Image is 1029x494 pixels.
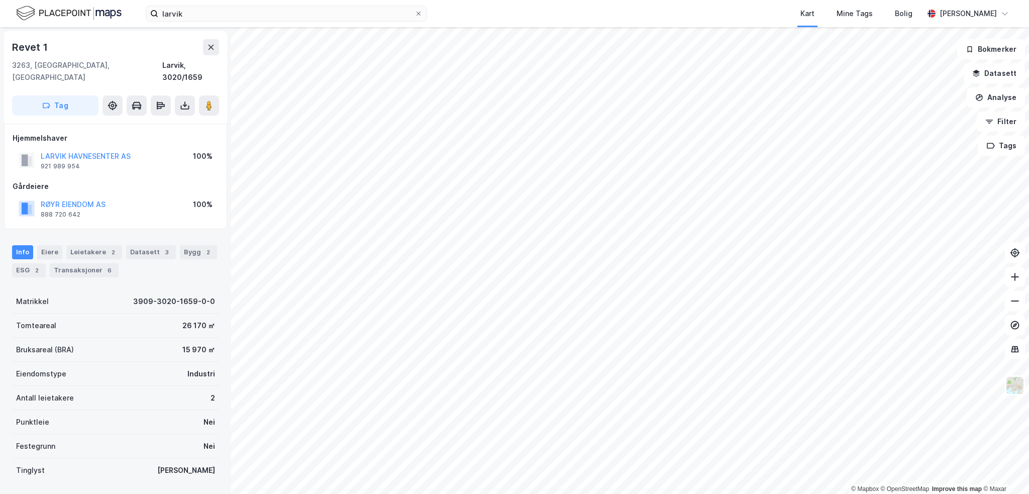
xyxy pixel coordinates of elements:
div: Nei [203,416,215,428]
div: Larvik, 3020/1659 [162,59,219,83]
div: ESG [12,263,46,277]
div: 3263, [GEOGRAPHIC_DATA], [GEOGRAPHIC_DATA] [12,59,162,83]
div: Kart [800,8,814,20]
button: Bokmerker [957,39,1025,59]
div: Antall leietakere [16,392,74,404]
div: Info [12,245,33,259]
iframe: Chat Widget [979,446,1029,494]
button: Analyse [967,87,1025,108]
a: Mapbox [851,485,879,492]
div: Kontrollprogram for chat [979,446,1029,494]
div: 2 [211,392,215,404]
div: Eiere [37,245,62,259]
button: Filter [977,112,1025,132]
div: Tomteareal [16,320,56,332]
div: Festegrunn [16,440,55,452]
div: 921 989 954 [41,162,80,170]
div: Transaksjoner [50,263,119,277]
button: Datasett [964,63,1025,83]
div: Leietakere [66,245,122,259]
button: Tag [12,95,98,116]
div: 2 [203,247,213,257]
div: 100% [193,199,213,211]
div: 2 [108,247,118,257]
a: Improve this map [932,485,982,492]
div: 100% [193,150,213,162]
div: Revet 1 [12,39,50,55]
input: Søk på adresse, matrikkel, gårdeiere, leietakere eller personer [158,6,415,21]
div: 26 170 ㎡ [182,320,215,332]
div: Datasett [126,245,176,259]
div: Bruksareal (BRA) [16,344,74,356]
div: Mine Tags [837,8,873,20]
div: Tinglyst [16,464,45,476]
div: [PERSON_NAME] [157,464,215,476]
div: 15 970 ㎡ [182,344,215,356]
img: Z [1005,376,1024,395]
div: 6 [105,265,115,275]
div: Gårdeiere [13,180,219,192]
div: Bolig [895,8,912,20]
button: Tags [978,136,1025,156]
a: OpenStreetMap [881,485,930,492]
div: Punktleie [16,416,49,428]
div: Bygg [180,245,217,259]
div: Industri [187,368,215,380]
img: logo.f888ab2527a4732fd821a326f86c7f29.svg [16,5,122,22]
div: [PERSON_NAME] [940,8,997,20]
div: Eiendomstype [16,368,66,380]
div: 3 [162,247,172,257]
div: 888 720 642 [41,211,80,219]
div: 2 [32,265,42,275]
div: Nei [203,440,215,452]
div: Hjemmelshaver [13,132,219,144]
div: 3909-3020-1659-0-0 [133,295,215,308]
div: Matrikkel [16,295,49,308]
